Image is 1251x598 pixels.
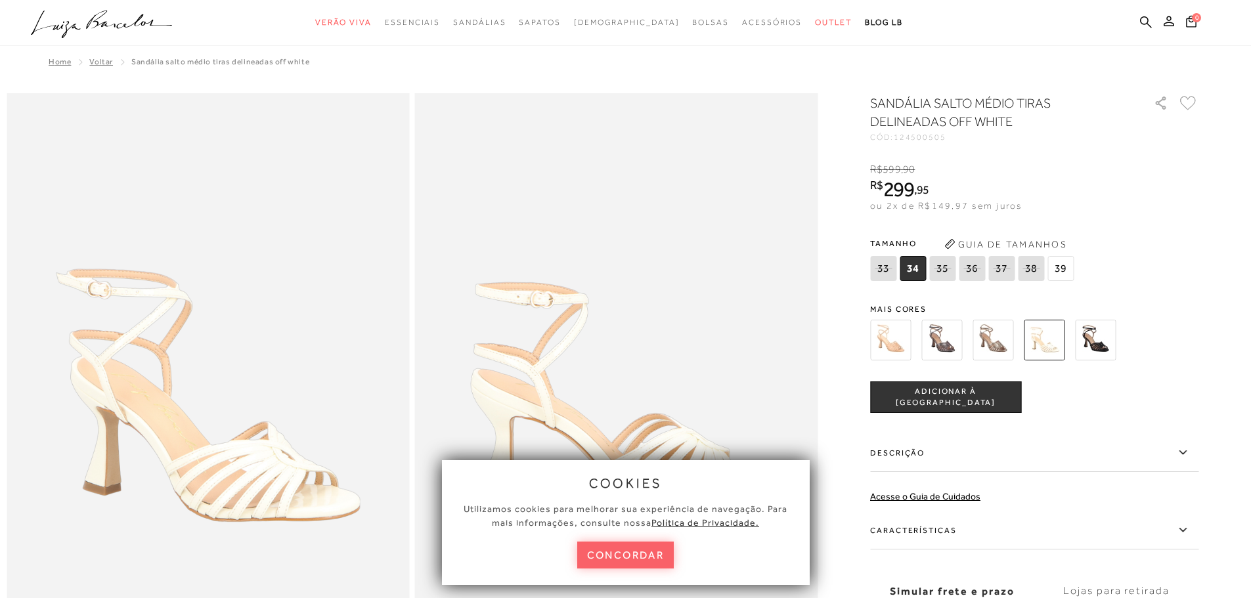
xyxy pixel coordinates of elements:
span: Verão Viva [315,18,372,27]
span: Acessórios [742,18,802,27]
a: Política de Privacidade. [651,517,759,528]
a: noSubCategoriesText [315,11,372,35]
a: Acesse o Guia de Cuidados [870,491,980,502]
i: , [914,184,929,196]
span: Essenciais [385,18,440,27]
span: [DEMOGRAPHIC_DATA] [574,18,680,27]
span: 90 [903,163,915,175]
a: noSubCategoriesText [453,11,506,35]
span: ADICIONAR À [GEOGRAPHIC_DATA] [871,386,1021,409]
span: Sapatos [519,18,560,27]
span: 599 [883,163,900,175]
div: CÓD: [870,133,1133,141]
a: noSubCategoriesText [385,11,440,35]
span: 34 [900,256,926,281]
span: 299 [883,177,914,201]
label: Características [870,511,1198,549]
label: Descrição [870,434,1198,472]
span: 124500505 [894,133,946,142]
span: 35 [929,256,955,281]
span: BLOG LB [865,18,903,27]
a: Home [49,57,71,66]
img: SANDÁLIA SALTO MÉDIO TIRAS DELINEADAS OFF WHITE [1024,320,1064,360]
a: noSubCategoriesText [574,11,680,35]
span: ou 2x de R$149,97 sem juros [870,200,1022,211]
span: Tamanho [870,234,1077,253]
span: Bolsas [692,18,729,27]
span: 38 [1018,256,1044,281]
button: ADICIONAR À [GEOGRAPHIC_DATA] [870,381,1021,413]
span: 95 [917,182,929,196]
img: SANDÁLIA SALTO MÉDIO TIRAS DELINEADAS BLUSH [870,320,911,360]
i: , [901,163,915,175]
span: Outlet [815,18,852,27]
span: Utilizamos cookies para melhorar sua experiência de navegação. Para mais informações, consulte nossa [464,503,787,528]
i: R$ [870,179,883,191]
button: concordar [577,542,674,568]
span: Mais cores [870,305,1198,313]
span: 39 [1047,256,1074,281]
img: SANDÁLIA SALTO MÉDIO TIRAS DELINEADAS PRETA [1075,320,1116,360]
span: 0 [1192,13,1201,22]
img: SANDÁLIA SALTO MÉDIO TIRAS DELINEADAS DOURADA [973,320,1013,360]
h1: SANDÁLIA SALTO MÉDIO TIRAS DELINEADAS OFF WHITE [870,94,1116,131]
a: Voltar [89,57,113,66]
i: R$ [870,163,883,175]
a: noSubCategoriesText [742,11,802,35]
button: 0 [1182,14,1200,32]
span: Sandálias [453,18,506,27]
span: 33 [870,256,896,281]
a: noSubCategoriesText [815,11,852,35]
button: Guia de Tamanhos [940,234,1071,255]
span: 37 [988,256,1015,281]
span: 36 [959,256,985,281]
span: SANDÁLIA SALTO MÉDIO TIRAS DELINEADAS OFF WHITE [131,57,309,66]
span: cookies [589,476,663,490]
a: BLOG LB [865,11,903,35]
img: SANDÁLIA SALTO MÉDIO TIRAS DELINEADAS CHUMBO [921,320,962,360]
a: noSubCategoriesText [692,11,729,35]
a: noSubCategoriesText [519,11,560,35]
